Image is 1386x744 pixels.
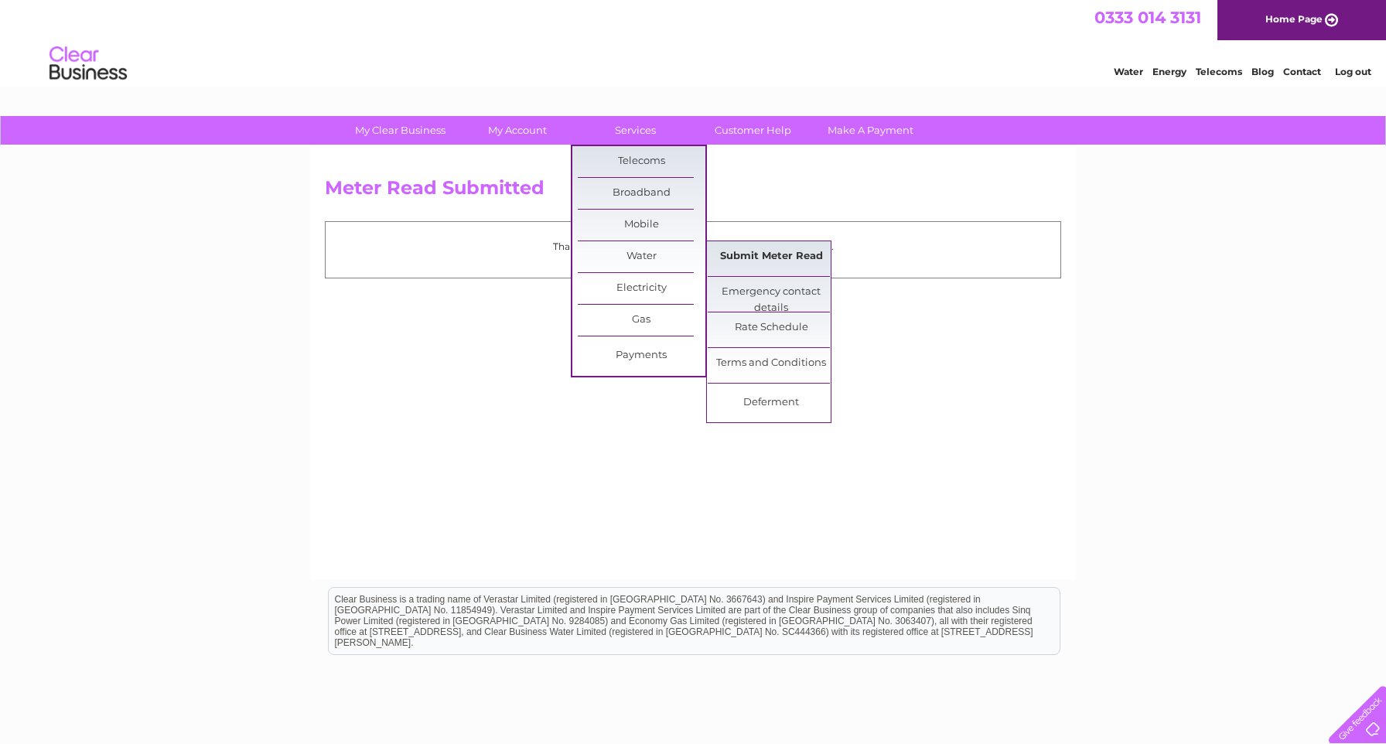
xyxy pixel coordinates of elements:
a: Mobile [578,210,705,241]
h2: Meter Read Submitted [325,177,1061,206]
a: Deferment [708,387,835,418]
a: Services [572,116,699,145]
a: Telecoms [1196,66,1242,77]
a: Contact [1283,66,1321,77]
a: My Clear Business [336,116,464,145]
a: Emergency contact details [708,277,835,308]
a: Gas [578,305,705,336]
a: Submit Meter Read [708,241,835,272]
a: Blog [1251,66,1274,77]
a: Customer Help [689,116,817,145]
div: Clear Business is a trading name of Verastar Limited (registered in [GEOGRAPHIC_DATA] No. 3667643... [329,9,1060,75]
a: Make A Payment [807,116,934,145]
a: My Account [454,116,582,145]
a: Water [1114,66,1143,77]
a: Water [578,241,705,272]
img: logo.png [49,40,128,87]
a: Log out [1335,66,1371,77]
a: Broadband [578,178,705,209]
p: Thank you for your time, your meter read has been received. [333,239,1053,254]
a: Terms and Conditions [708,348,835,379]
a: Electricity [578,273,705,304]
a: 0333 014 3131 [1094,8,1201,27]
a: Rate Schedule [708,312,835,343]
a: Payments [578,340,705,371]
a: Energy [1152,66,1186,77]
a: Telecoms [578,146,705,177]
